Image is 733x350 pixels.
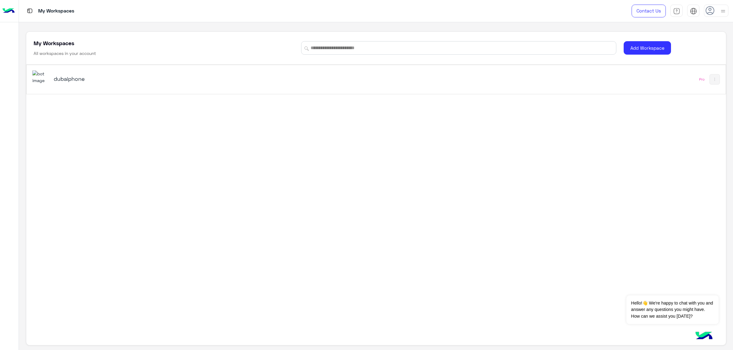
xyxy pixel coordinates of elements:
a: tab [670,5,683,17]
img: tab [26,7,34,15]
p: My Workspaces [38,7,74,15]
img: tab [690,8,697,15]
img: tab [673,8,680,15]
img: 1403182699927242 [32,70,49,84]
img: hulul-logo.png [693,326,715,347]
h6: All workspaces in your account [34,50,96,56]
div: Pro [699,77,705,82]
button: Add Workspace [624,41,671,55]
h5: dubaiphone [54,75,301,82]
span: Hello!👋 We're happy to chat with you and answer any questions you might have. How can we assist y... [626,295,718,324]
img: Logo [2,5,15,17]
h5: My Workspaces [34,39,74,47]
img: profile [719,7,727,15]
a: Contact Us [632,5,666,17]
